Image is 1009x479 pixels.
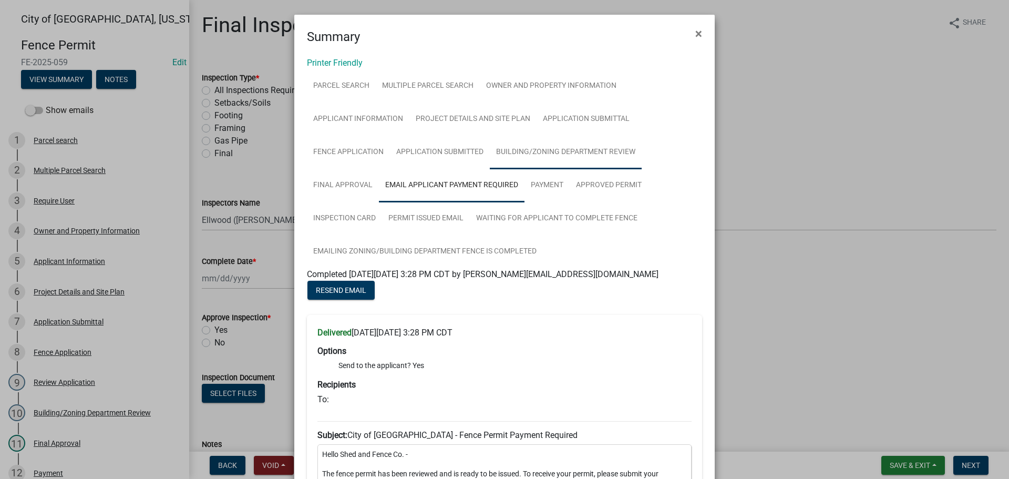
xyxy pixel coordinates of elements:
a: Applicant Information [307,103,409,136]
a: Application Submitted [390,136,490,169]
span: × [695,26,702,41]
strong: Subject: [317,430,347,440]
a: Application Submittal [537,103,636,136]
button: Close [687,19,711,48]
h4: Summary [307,27,360,46]
button: Resend Email [307,281,375,300]
h6: [DATE][DATE] 3:28 PM CDT [317,328,692,338]
strong: Options [317,346,346,356]
a: Waiting for Applicant to Complete Fence [470,202,644,236]
a: Permit Issued Email [382,202,470,236]
a: Building/Zoning Department Review [490,136,642,169]
a: Approved Permit [570,169,648,202]
a: Emailing Zoning/Building Department Fence is Completed [307,235,543,269]
a: Payment [524,169,570,202]
h6: To: [317,394,692,404]
a: Parcel search [307,69,376,103]
strong: Delivered [317,328,352,338]
strong: Recipients [317,380,356,390]
span: Completed [DATE][DATE] 3:28 PM CDT by [PERSON_NAME][EMAIL_ADDRESS][DOMAIN_NAME] [307,269,658,279]
h6: City of [GEOGRAPHIC_DATA] - Fence Permit Payment Required [317,430,692,440]
p: Hello Shed and Fence Co. - [322,449,687,460]
a: Multiple Parcel Search [376,69,480,103]
a: Owner and Property Information [480,69,623,103]
a: Email Applicant Payment Required [379,169,524,202]
a: Inspection Card [307,202,382,236]
a: Printer Friendly [307,58,363,68]
a: Project Details and Site Plan [409,103,537,136]
li: Send to the applicant? Yes [338,360,692,371]
a: Fence Application [307,136,390,169]
span: Resend Email [316,286,366,294]
a: Final Approval [307,169,379,202]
